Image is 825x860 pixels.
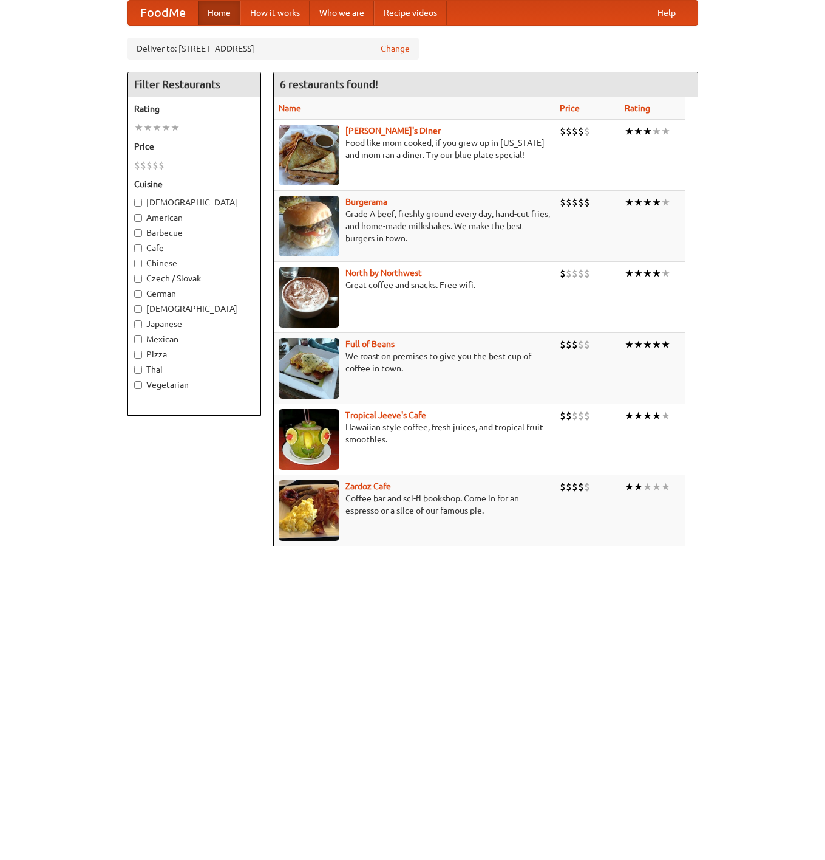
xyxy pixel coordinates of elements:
[134,140,254,153] h5: Price
[134,275,142,283] input: Czech / Slovak
[279,267,339,328] img: north.jpg
[171,121,180,134] li: ★
[134,333,254,345] label: Mexican
[134,320,142,328] input: Japanese
[146,159,152,172] li: $
[560,125,566,138] li: $
[134,178,254,190] h5: Cuisine
[625,409,634,422] li: ★
[584,409,590,422] li: $
[566,409,572,422] li: $
[345,268,422,278] b: North by Northwest
[625,338,634,351] li: ★
[134,303,254,315] label: [DEMOGRAPHIC_DATA]
[134,260,142,267] input: Chinese
[280,78,378,90] ng-pluralize: 6 restaurants found!
[134,348,254,360] label: Pizza
[634,338,643,351] li: ★
[134,121,143,134] li: ★
[345,197,387,207] a: Burgerama
[134,103,254,115] h5: Rating
[198,1,240,25] a: Home
[572,480,578,494] li: $
[310,1,374,25] a: Who we are
[279,492,550,517] p: Coffee bar and sci-fi bookshop. Come in for an espresso or a slice of our famous pie.
[134,379,254,391] label: Vegetarian
[661,125,670,138] li: ★
[625,125,634,138] li: ★
[625,103,650,113] a: Rating
[161,121,171,134] li: ★
[134,318,254,330] label: Japanese
[652,196,661,209] li: ★
[134,290,142,298] input: German
[625,480,634,494] li: ★
[643,267,652,280] li: ★
[584,480,590,494] li: $
[345,410,426,420] b: Tropical Jeeve's Cafe
[578,480,584,494] li: $
[560,267,566,280] li: $
[345,481,391,491] a: Zardoz Cafe
[572,196,578,209] li: $
[134,351,142,359] input: Pizza
[134,199,142,207] input: [DEMOGRAPHIC_DATA]
[584,338,590,351] li: $
[634,480,643,494] li: ★
[134,257,254,269] label: Chinese
[134,381,142,389] input: Vegetarian
[134,272,254,284] label: Czech / Slovak
[578,267,584,280] li: $
[661,196,670,209] li: ★
[279,279,550,291] p: Great coffee and snacks. Free wifi.
[584,196,590,209] li: $
[634,267,643,280] li: ★
[134,363,254,376] label: Thai
[279,137,550,161] p: Food like mom cooked, if you grew up in [US_STATE] and mom ran a diner. Try our blue plate special!
[345,126,441,136] b: [PERSON_NAME]'s Diner
[643,338,652,351] li: ★
[652,267,661,280] li: ★
[634,125,643,138] li: ★
[584,267,590,280] li: $
[652,409,661,422] li: ★
[134,159,140,172] li: $
[625,196,634,209] li: ★
[566,480,572,494] li: $
[143,121,152,134] li: ★
[279,103,301,113] a: Name
[643,480,652,494] li: ★
[566,338,572,351] li: $
[652,125,661,138] li: ★
[661,409,670,422] li: ★
[134,214,142,222] input: American
[134,244,142,252] input: Cafe
[572,267,578,280] li: $
[560,480,566,494] li: $
[648,1,685,25] a: Help
[140,159,146,172] li: $
[634,196,643,209] li: ★
[661,338,670,351] li: ★
[578,125,584,138] li: $
[572,409,578,422] li: $
[652,480,661,494] li: ★
[578,196,584,209] li: $
[279,125,339,185] img: sallys.jpg
[661,267,670,280] li: ★
[279,208,550,244] p: Grade A beef, freshly ground every day, hand-cut fries, and home-made milkshakes. We make the bes...
[158,159,165,172] li: $
[643,125,652,138] li: ★
[134,305,142,313] input: [DEMOGRAPHIC_DATA]
[661,480,670,494] li: ★
[152,121,161,134] li: ★
[625,267,634,280] li: ★
[152,159,158,172] li: $
[134,229,142,237] input: Barbecue
[279,338,339,399] img: beans.jpg
[566,267,572,280] li: $
[134,227,254,239] label: Barbecue
[572,125,578,138] li: $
